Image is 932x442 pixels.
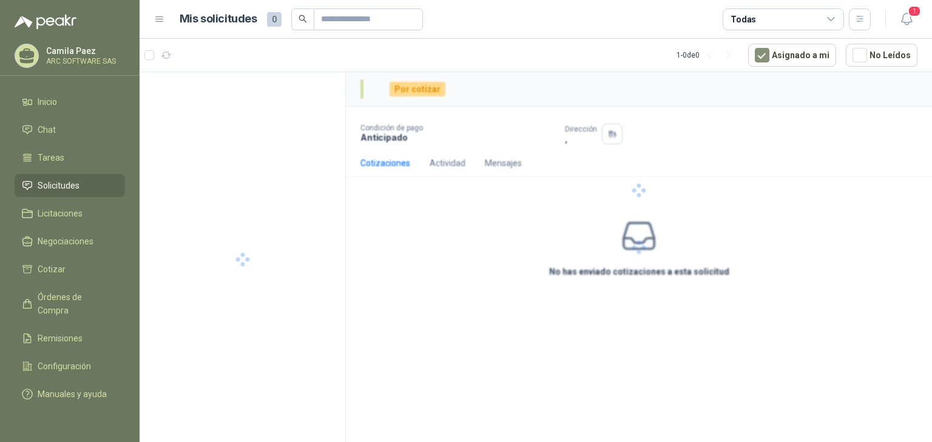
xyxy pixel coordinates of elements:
span: Tareas [38,151,64,164]
a: Manuales y ayuda [15,383,125,406]
span: Negociaciones [38,235,93,248]
span: Remisiones [38,332,83,345]
a: Solicitudes [15,174,125,197]
span: Solicitudes [38,179,79,192]
p: Camila Paez [46,47,122,55]
span: Chat [38,123,56,136]
span: Órdenes de Compra [38,290,113,317]
a: Remisiones [15,327,125,350]
button: 1 [896,8,917,30]
a: Configuración [15,355,125,378]
button: No Leídos [846,44,917,67]
a: Tareas [15,146,125,169]
a: Chat [15,118,125,141]
span: Licitaciones [38,207,83,220]
div: Todas [731,13,756,26]
a: Cotizar [15,258,125,281]
div: 1 - 0 de 0 [677,45,738,65]
p: ARC SOFTWARE SAS [46,58,122,65]
a: Negociaciones [15,230,125,253]
span: 0 [267,12,282,27]
button: Asignado a mi [748,44,836,67]
a: Órdenes de Compra [15,286,125,322]
span: 1 [908,5,921,17]
a: Licitaciones [15,202,125,225]
span: search [299,15,307,23]
span: Cotizar [38,263,66,276]
span: Configuración [38,360,91,373]
span: Manuales y ayuda [38,387,107,401]
span: Inicio [38,95,57,109]
a: Inicio [15,90,125,113]
h1: Mis solicitudes [180,10,257,28]
img: Logo peakr [15,15,76,29]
